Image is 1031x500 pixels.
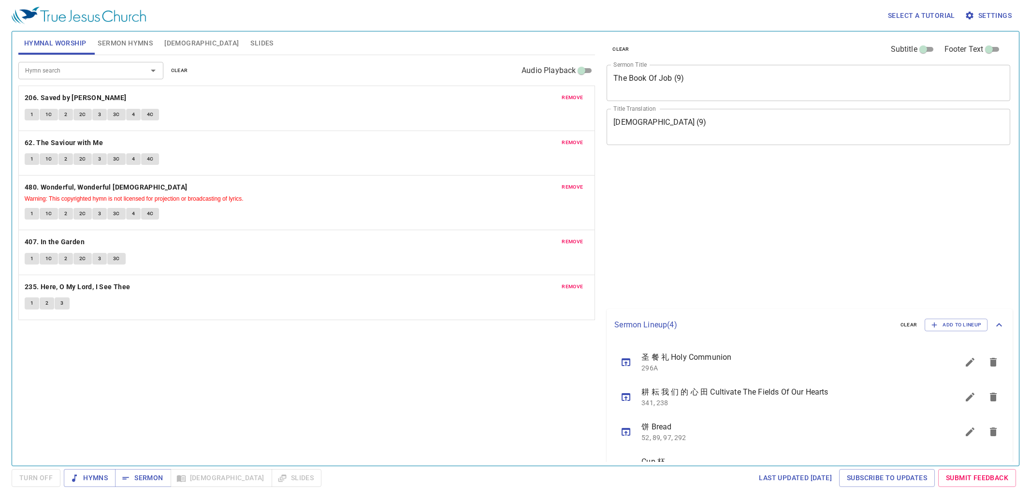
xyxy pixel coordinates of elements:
button: remove [556,137,589,148]
span: remove [562,282,583,291]
button: 2 [58,253,73,265]
span: 2C [79,254,86,263]
button: remove [556,92,589,103]
span: remove [562,138,583,147]
b: 62. The Saviour with Me [25,137,103,149]
button: Settings [963,7,1016,25]
span: Sermon [123,472,163,484]
button: 3 [92,208,107,220]
span: 饼 Bread [641,421,935,433]
button: 1 [25,297,39,309]
span: Hymnal Worship [24,37,87,49]
span: 3C [113,110,120,119]
button: Select a tutorial [884,7,959,25]
iframe: from-child [603,155,930,305]
span: 1C [45,209,52,218]
button: 4C [141,208,160,220]
span: 3 [98,110,101,119]
span: clear [900,321,917,329]
p: Sermon Lineup ( 4 ) [614,319,893,331]
button: 4C [141,153,160,165]
button: remove [556,236,589,248]
span: 2 [64,155,67,163]
button: 4C [141,109,160,120]
textarea: The Book Of Job (9) [613,74,1003,92]
span: 3 [98,209,101,218]
span: 2 [64,254,67,263]
span: 3 [98,155,101,163]
span: 2C [79,209,86,218]
button: clear [607,44,635,55]
span: 3 [60,299,63,308]
button: 1 [25,153,39,165]
span: Select a tutorial [888,10,955,22]
button: clear [895,319,923,331]
button: 2 [58,208,73,220]
button: 2 [58,109,73,120]
button: 2C [73,208,92,220]
button: remove [556,181,589,193]
button: 62. The Saviour with Me [25,137,105,149]
span: Cup 杯 [641,456,935,468]
span: Submit Feedback [946,472,1008,484]
p: 341, 238 [641,398,935,408]
button: Sermon [115,469,171,487]
span: [DEMOGRAPHIC_DATA] [164,37,239,49]
button: 4 [126,153,141,165]
button: 3C [107,253,126,265]
button: Hymns [64,469,116,487]
button: 1C [40,208,58,220]
button: 3 [92,253,107,265]
span: 2 [64,110,67,119]
button: 1 [25,208,39,220]
div: Sermon Lineup(4)clearAdd to Lineup [607,309,1013,341]
a: Last updated [DATE] [755,469,836,487]
span: Audio Playback [522,65,576,76]
ul: sermon lineup list [607,341,1013,488]
span: Slides [250,37,273,49]
button: Open [146,64,160,77]
button: 2 [58,153,73,165]
button: 1C [40,153,58,165]
b: 206. Saved by [PERSON_NAME] [25,92,127,104]
span: remove [562,183,583,191]
span: 3C [113,155,120,163]
span: 4C [147,155,154,163]
span: clear [612,45,629,54]
span: 4 [132,155,135,163]
span: 4C [147,209,154,218]
p: 296A [641,363,935,373]
span: 3C [113,209,120,218]
span: 2 [64,209,67,218]
button: 206. Saved by [PERSON_NAME] [25,92,128,104]
button: 2C [73,109,92,120]
span: Subtitle [891,44,917,55]
p: 52, 89, 97, 292 [641,433,935,442]
span: Add to Lineup [931,321,981,329]
span: remove [562,93,583,102]
span: 2C [79,155,86,163]
button: 1C [40,253,58,265]
b: 480. Wonderful, Wonderful [DEMOGRAPHIC_DATA] [25,181,188,193]
span: 4C [147,110,154,119]
span: 2 [45,299,48,308]
span: 1 [30,110,33,119]
span: remove [562,237,583,246]
button: 3C [107,153,126,165]
span: 1 [30,254,33,263]
a: Subscribe to Updates [839,469,935,487]
span: Subscribe to Updates [847,472,927,484]
button: 2C [73,253,92,265]
span: Hymns [72,472,108,484]
button: 235. Here, O My Lord, I See Thee [25,281,132,293]
button: Add to Lineup [925,319,987,331]
span: 3C [113,254,120,263]
span: Footer Text [944,44,984,55]
span: clear [171,66,188,75]
span: 4 [132,110,135,119]
button: 3 [55,297,69,309]
span: 1 [30,299,33,308]
span: 圣 餐 礼 Holy Communion [641,352,935,363]
button: 3 [92,109,107,120]
button: 2 [40,297,54,309]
